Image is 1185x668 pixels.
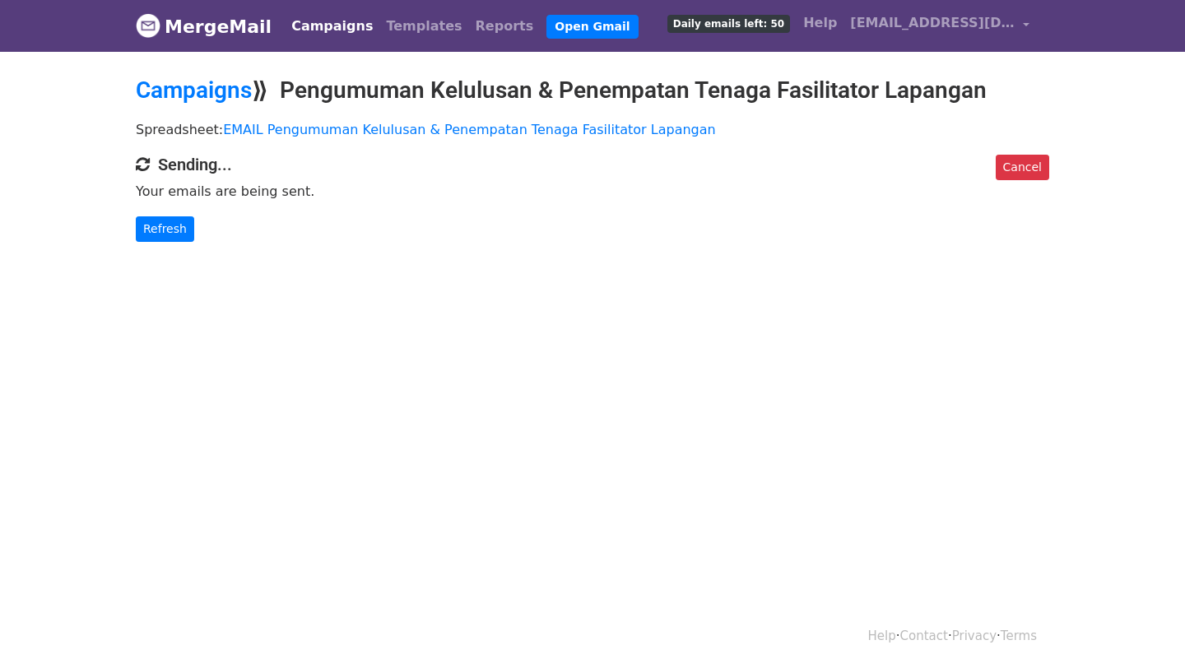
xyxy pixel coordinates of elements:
iframe: Chat Widget [1103,589,1185,668]
a: EMAIL Pengumuman Kelulusan & Penempatan Tenaga Fasilitator Lapangan [223,122,716,137]
a: MergeMail [136,9,272,44]
a: Terms [1001,629,1037,643]
a: Open Gmail [546,15,638,39]
a: Campaigns [136,77,252,104]
a: Reports [469,10,541,43]
p: Your emails are being sent. [136,183,1049,200]
span: [EMAIL_ADDRESS][DOMAIN_NAME] [850,13,1015,33]
a: Contact [900,629,948,643]
a: Privacy [952,629,997,643]
a: [EMAIL_ADDRESS][DOMAIN_NAME] [843,7,1036,45]
a: Refresh [136,216,194,242]
a: Daily emails left: 50 [661,7,797,39]
a: Help [868,629,896,643]
a: Help [797,7,843,39]
h2: ⟫ Pengumuman Kelulusan & Penempatan Tenaga Fasilitator Lapangan [136,77,1049,104]
a: Campaigns [285,10,379,43]
p: Spreadsheet: [136,121,1049,138]
a: Templates [379,10,468,43]
a: Cancel [996,155,1049,180]
img: MergeMail logo [136,13,160,38]
span: Daily emails left: 50 [667,15,790,33]
h4: Sending... [136,155,1049,174]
